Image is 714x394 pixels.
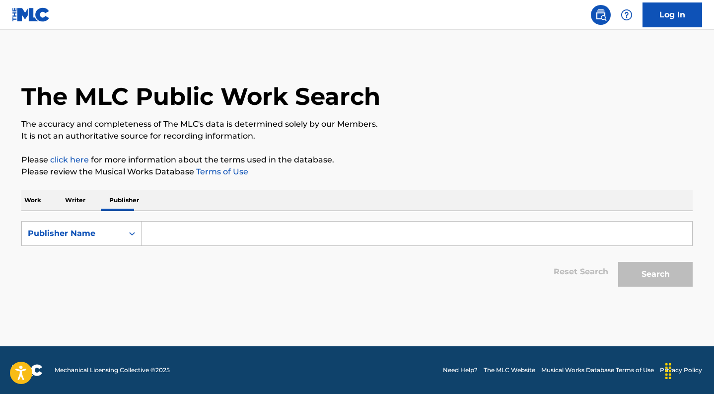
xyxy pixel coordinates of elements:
a: Privacy Policy [660,366,702,375]
a: Musical Works Database Terms of Use [541,366,654,375]
h1: The MLC Public Work Search [21,81,380,111]
p: Please review the Musical Works Database [21,166,693,178]
p: Publisher [106,190,142,211]
p: It is not an authoritative source for recording information. [21,130,693,142]
div: Help [617,5,637,25]
p: Writer [62,190,88,211]
a: The MLC Website [484,366,535,375]
a: Need Help? [443,366,478,375]
a: click here [50,155,89,164]
a: Terms of Use [194,167,248,176]
span: Mechanical Licensing Collective © 2025 [55,366,170,375]
form: Search Form [21,221,693,292]
img: logo [12,364,43,376]
div: Drag [660,356,676,386]
a: Log In [643,2,702,27]
p: Work [21,190,44,211]
p: The accuracy and completeness of The MLC's data is determined solely by our Members. [21,118,693,130]
img: help [621,9,633,21]
img: MLC Logo [12,7,50,22]
img: search [595,9,607,21]
p: Please for more information about the terms used in the database. [21,154,693,166]
a: Public Search [591,5,611,25]
div: Publisher Name [28,228,117,239]
iframe: Chat Widget [664,346,714,394]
